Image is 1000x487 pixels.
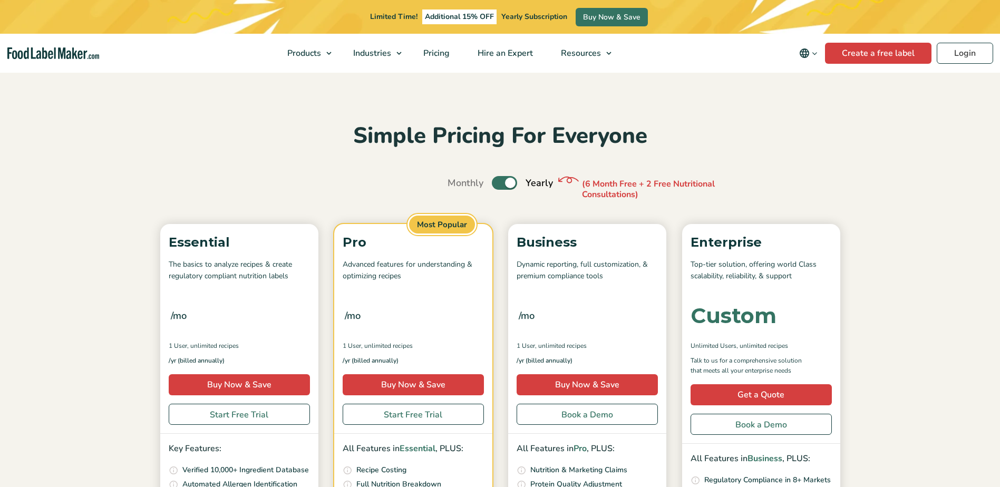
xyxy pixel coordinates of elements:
[356,464,406,476] p: Recipe Costing
[187,341,239,350] span: , Unlimited Recipes
[582,179,740,201] p: (6 Month Free + 2 Free Nutritional Consultations)
[825,43,931,64] a: Create a free label
[169,374,310,395] a: Buy Now & Save
[547,34,617,73] a: Resources
[691,341,736,350] span: Unlimited Users
[343,341,361,350] span: 1 User
[517,232,658,252] p: Business
[361,341,413,350] span: , Unlimited Recipes
[691,452,832,466] p: All Features in , PLUS:
[343,232,484,252] p: Pro
[169,404,310,425] a: Start Free Trial
[169,341,187,350] span: 1 User
[169,356,225,366] span: /yr (billed annually)
[169,232,310,252] p: Essential
[691,384,832,405] a: Get a Quote
[501,12,567,22] span: Yearly Subscription
[448,176,483,190] span: Monthly
[350,47,392,59] span: Industries
[284,47,322,59] span: Products
[691,232,832,252] p: Enterprise
[517,442,658,456] p: All Features in , PLUS:
[747,453,782,464] span: Business
[576,8,648,26] a: Buy Now & Save
[7,47,99,60] a: Food Label Maker homepage
[691,414,832,435] a: Book a Demo
[474,47,534,59] span: Hire an Expert
[169,259,310,283] p: The basics to analyze recipes & create regulatory compliant nutrition labels
[517,341,535,350] span: 1 User
[343,442,484,456] p: All Features in , PLUS:
[343,404,484,425] a: Start Free Trial
[420,47,451,59] span: Pricing
[492,176,517,190] label: Toggle
[343,356,399,366] span: /yr (billed annually)
[410,34,461,73] a: Pricing
[937,43,993,64] a: Login
[691,259,832,283] p: Top-tier solution, offering world Class scalability, reliability, & support
[370,12,418,22] span: Limited Time!
[519,308,535,323] span: /mo
[736,341,788,350] span: , Unlimited Recipes
[171,308,187,323] span: /mo
[574,443,587,454] span: Pro
[535,341,587,350] span: , Unlimited Recipes
[691,356,812,376] p: Talk to us for a comprehensive solution that meets all your enterprise needs
[691,305,776,326] div: Custom
[169,442,310,456] p: Key Features:
[517,374,658,395] a: Buy Now & Save
[517,259,658,283] p: Dynamic reporting, full customization, & premium compliance tools
[339,34,407,73] a: Industries
[422,9,497,24] span: Additional 15% OFF
[182,464,309,476] p: Verified 10,000+ Ingredient Database
[558,47,602,59] span: Resources
[704,474,831,486] p: Regulatory Compliance in 8+ Markets
[792,43,825,64] button: Change language
[345,308,361,323] span: /mo
[526,176,553,190] span: Yearly
[155,122,846,151] h2: Simple Pricing For Everyone
[407,214,477,236] span: Most Popular
[343,259,484,283] p: Advanced features for understanding & optimizing recipes
[517,404,658,425] a: Book a Demo
[274,34,337,73] a: Products
[530,464,627,476] p: Nutrition & Marketing Claims
[464,34,545,73] a: Hire an Expert
[400,443,435,454] span: Essential
[343,374,484,395] a: Buy Now & Save
[517,356,572,366] span: /yr (billed annually)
